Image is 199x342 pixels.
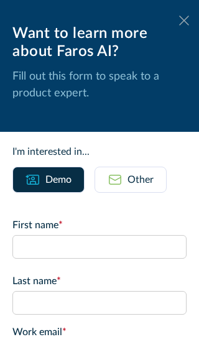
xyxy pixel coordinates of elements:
div: Demo [45,172,72,187]
p: Fill out this form to speak to a product expert. [12,68,187,102]
label: Work email [12,325,187,340]
div: I'm interested in... [12,144,187,159]
div: Want to learn more about Faros AI? [12,25,187,61]
label: First name [12,218,187,233]
div: Other [127,172,154,187]
label: Last name [12,274,187,289]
